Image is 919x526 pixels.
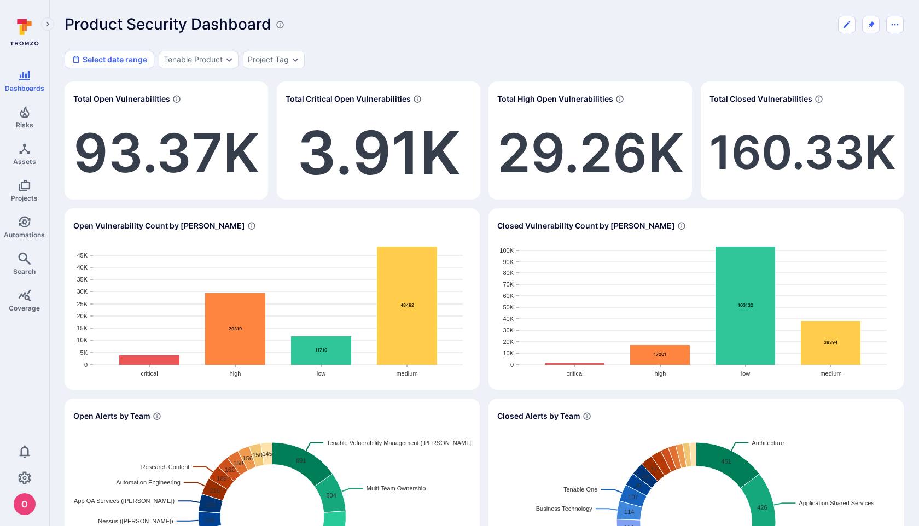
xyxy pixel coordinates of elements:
span: Closed Vulnerability Count by [PERSON_NAME] [497,220,675,231]
span: Coverage [9,304,40,312]
span: Assets [13,157,36,166]
text: 50K [503,304,514,311]
text: 40K [503,315,514,322]
text: VM App QA Services ([PERSON_NAME]) [63,498,175,504]
text: Business Technology [536,505,593,512]
text: Architecture [752,440,784,446]
text: critical [566,370,583,377]
text: 10K [503,350,514,356]
button: Edit dashboard [838,16,856,33]
span: Closed Alerts by Team [497,411,580,422]
text: 103132 [738,302,753,308]
text: medium [820,370,841,377]
text: Automation Engineering [116,479,180,486]
text: Multi Team Ownership [367,485,426,492]
span: Risks [16,121,33,129]
text: 15K [77,325,88,331]
text: 20K [503,338,514,345]
a: 160.33K [709,124,896,180]
a: 93.37K [73,120,259,185]
h1: Product Security Dashboard [65,15,271,33]
span: Automations [4,231,45,239]
text: 80K [503,270,514,276]
span: Open Vulnerability Count by [PERSON_NAME] [73,220,245,231]
button: Expand dropdown [225,55,234,64]
text: Research Content [141,464,190,470]
text: 35K [77,276,88,283]
text: 25K [77,301,88,307]
text: 0 [510,361,514,368]
button: Unpin from sidebar [862,16,880,33]
text: 10K [77,337,88,343]
text: 0 [84,361,88,368]
span: Projects [11,194,38,202]
button: Tenable Product [164,55,223,64]
button: Expand dropdown [291,55,300,64]
text: critical [141,370,158,377]
text: Tenable Vulnerability Management ([PERSON_NAME]) [327,440,474,446]
text: 60K [503,293,514,299]
button: Select date range [65,51,154,68]
div: Widget [277,81,480,200]
span: Open Alerts by Team [73,411,150,422]
text: low [317,370,326,377]
span: Total Closed Vulnerabilities [709,93,812,104]
span: Dashboards [5,84,44,92]
div: Widget [488,81,692,200]
text: 29319 [229,326,242,331]
i: Expand navigation menu [44,20,51,29]
text: 30K [77,288,88,295]
text: 5K [80,349,88,356]
text: high [655,370,666,377]
span: Total Critical Open Vulnerabilities [286,93,411,104]
div: oleg malkov [14,493,36,515]
text: 20K [77,313,88,319]
button: Expand navigation menu [41,17,54,31]
text: high [230,370,241,377]
text: 38394 [824,340,837,345]
a: 3.91K [297,116,461,189]
text: 45K [77,252,88,259]
text: 11710 [315,347,327,353]
text: 70K [503,281,514,288]
span: Search [13,267,36,276]
text: low [741,370,751,377]
text: Tenable One [563,486,597,493]
text: 30K [503,327,514,334]
text: Application Shared Services [799,500,874,506]
span: Total Open Vulnerabilities [73,93,170,104]
span: Total High Open Vulnerabilities [497,93,613,104]
text: 40K [77,264,88,271]
text: 48492 [400,302,414,308]
text: medium [396,370,417,377]
img: ACg8ocJcCe-YbLxGm5tc0PuNRxmgP8aEm0RBXn6duO8aeMVK9zjHhw=s96-c [14,493,36,515]
text: 90K [503,259,514,265]
div: Widget [701,81,904,200]
button: Project Tag [248,55,289,64]
button: Dashboard menu [886,16,904,33]
text: 17201 [654,352,666,357]
text: Nessus ([PERSON_NAME]) [98,518,173,524]
div: Widget [65,81,268,200]
text: 100K [499,247,514,254]
a: 29.26K [497,120,684,185]
div: Widget [488,208,904,390]
div: Widget [65,208,480,390]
